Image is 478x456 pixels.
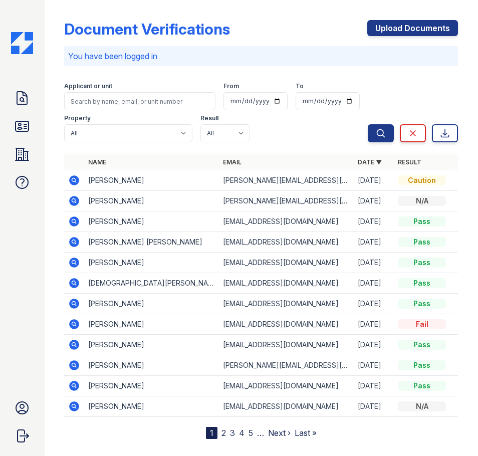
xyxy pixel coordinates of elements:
[239,428,245,438] a: 4
[64,92,215,110] input: Search by name, email, or unit number
[398,319,446,329] div: Fail
[257,427,264,439] span: …
[11,32,33,54] img: CE_Icon_Blue-c292c112584629df590d857e76928e9f676e5b41ef8f769ba2f05ee15b207248.png
[354,273,394,294] td: [DATE]
[268,428,291,438] a: Next ›
[219,396,354,417] td: [EMAIL_ADDRESS][DOMAIN_NAME]
[230,428,235,438] a: 3
[354,211,394,232] td: [DATE]
[84,253,219,273] td: [PERSON_NAME]
[398,360,446,370] div: Pass
[84,314,219,335] td: [PERSON_NAME]
[436,416,468,446] iframe: chat widget
[219,335,354,355] td: [EMAIL_ADDRESS][DOMAIN_NAME]
[64,114,91,122] label: Property
[398,158,421,166] a: Result
[221,428,226,438] a: 2
[84,396,219,417] td: [PERSON_NAME]
[398,216,446,226] div: Pass
[354,376,394,396] td: [DATE]
[64,82,112,90] label: Applicant or unit
[219,211,354,232] td: [EMAIL_ADDRESS][DOMAIN_NAME]
[398,340,446,350] div: Pass
[200,114,219,122] label: Result
[84,232,219,253] td: [PERSON_NAME] [PERSON_NAME]
[249,428,253,438] a: 5
[398,196,446,206] div: N/A
[84,376,219,396] td: [PERSON_NAME]
[295,428,317,438] a: Last »
[398,401,446,411] div: N/A
[84,355,219,376] td: [PERSON_NAME]
[354,314,394,335] td: [DATE]
[398,237,446,247] div: Pass
[354,396,394,417] td: [DATE]
[354,355,394,376] td: [DATE]
[223,82,239,90] label: From
[398,278,446,288] div: Pass
[84,335,219,355] td: [PERSON_NAME]
[84,273,219,294] td: [DEMOGRAPHIC_DATA][PERSON_NAME]
[398,381,446,391] div: Pass
[219,191,354,211] td: [PERSON_NAME][EMAIL_ADDRESS][DOMAIN_NAME]
[84,211,219,232] td: [PERSON_NAME]
[223,158,242,166] a: Email
[84,191,219,211] td: [PERSON_NAME]
[354,170,394,191] td: [DATE]
[88,158,106,166] a: Name
[219,273,354,294] td: [EMAIL_ADDRESS][DOMAIN_NAME]
[354,335,394,355] td: [DATE]
[354,253,394,273] td: [DATE]
[84,294,219,314] td: [PERSON_NAME]
[354,232,394,253] td: [DATE]
[398,175,446,185] div: Caution
[219,355,354,376] td: [PERSON_NAME][EMAIL_ADDRESS][PERSON_NAME][DOMAIN_NAME]
[219,170,354,191] td: [PERSON_NAME][EMAIL_ADDRESS][DOMAIN_NAME]
[219,253,354,273] td: [EMAIL_ADDRESS][DOMAIN_NAME]
[296,82,304,90] label: To
[206,427,217,439] div: 1
[64,20,230,38] div: Document Verifications
[219,376,354,396] td: [EMAIL_ADDRESS][DOMAIN_NAME]
[219,294,354,314] td: [EMAIL_ADDRESS][DOMAIN_NAME]
[219,232,354,253] td: [EMAIL_ADDRESS][DOMAIN_NAME]
[398,258,446,268] div: Pass
[367,20,458,36] a: Upload Documents
[68,50,454,62] p: You have been logged in
[84,170,219,191] td: [PERSON_NAME]
[354,294,394,314] td: [DATE]
[219,314,354,335] td: [EMAIL_ADDRESS][DOMAIN_NAME]
[398,299,446,309] div: Pass
[358,158,382,166] a: Date ▼
[354,191,394,211] td: [DATE]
